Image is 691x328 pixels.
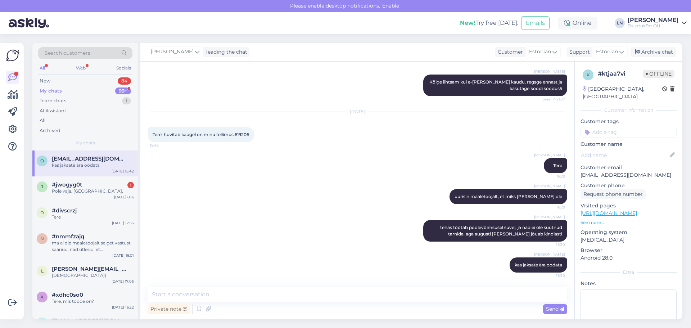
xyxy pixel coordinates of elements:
div: Tere [52,214,134,220]
span: 15:42 [150,143,177,148]
p: Android 28.0 [581,254,677,262]
span: d [40,210,44,215]
div: 99+ [115,87,131,95]
span: [PERSON_NAME] [534,69,565,74]
div: Extra [581,269,677,275]
span: j [41,184,43,189]
div: Archived [40,127,60,134]
span: #xdhc0so0 [52,292,83,298]
span: lana.n.lana@gmail.com [52,266,127,272]
p: Browser [581,247,677,254]
span: [PERSON_NAME] [151,48,194,56]
div: [DATE] [148,108,567,115]
div: [DATE] 8:16 [114,194,134,200]
img: Askly Logo [6,49,19,62]
div: 84 [118,77,131,85]
div: Support [566,48,590,56]
span: My chats [76,140,95,146]
div: Private note [148,304,190,314]
p: See more ... [581,219,677,226]
span: [PERSON_NAME] [534,152,565,158]
input: Add a tag [581,127,677,138]
span: x [41,294,44,300]
span: 16:29 [538,174,565,179]
p: [MEDICAL_DATA] [581,236,677,244]
p: Notes [581,280,677,287]
span: #jwogyg0t [52,181,82,188]
button: Emails [521,16,550,30]
div: Archive chat [631,47,676,57]
div: Socials [115,63,132,73]
span: Kõige lihtsam kui e-[PERSON_NAME] kaudu, regsge ennast ja kasutage koodi soodus5 [429,79,563,91]
div: Try free [DATE]: [460,19,518,27]
span: uurisin maaletoojalt, et miks [PERSON_NAME] ole [455,194,562,199]
div: Team chats [40,97,66,104]
a: [PERSON_NAME]SisustusEst OÜ [628,17,687,29]
div: [DATE] 17:05 [112,279,134,284]
div: Tere, mis toode on? [52,298,134,305]
span: Send [546,306,564,312]
div: # ktjaa7vi [598,69,643,78]
span: 16:30 [538,242,565,247]
div: Pole vaja. [GEOGRAPHIC_DATA]. [52,188,134,194]
span: #nmmfzajq [52,233,84,240]
p: Customer name [581,140,677,148]
div: 1 [127,182,134,188]
div: [PERSON_NAME] [628,17,679,23]
div: [DEMOGRAPHIC_DATA]) [52,272,134,279]
span: Search customers [45,49,90,57]
div: My chats [40,87,62,95]
div: [DATE] 16:01 [112,253,134,258]
p: [EMAIL_ADDRESS][DOMAIN_NAME] [581,171,677,179]
span: l [41,268,44,274]
span: k [587,72,590,77]
div: 1 [122,97,131,104]
span: Estonian [596,48,618,56]
span: kas jaksate ära oodata [515,262,562,268]
div: [DATE] 16:22 [112,305,134,310]
div: Online [558,17,597,30]
span: oldekas@mail.ee [52,156,127,162]
b: New! [460,19,475,26]
div: All [40,117,46,124]
span: Offline [643,70,674,78]
span: [PERSON_NAME] [534,214,565,220]
span: #divscrzj [52,207,77,214]
div: Customer [495,48,523,56]
p: Visited pages [581,202,677,210]
div: leading the chat [203,48,247,56]
p: Customer email [581,164,677,171]
span: Estonian [529,48,551,56]
p: Customer phone [581,182,677,189]
div: Request phone number [581,189,646,199]
span: [PERSON_NAME] [534,183,565,189]
div: Customer information [581,107,677,113]
div: AI Assistant [40,107,66,114]
p: Customer tags [581,118,677,125]
input: Add name [581,151,668,159]
span: 16:30 [538,273,565,278]
div: LN [615,18,625,28]
div: All [38,63,46,73]
span: Tere [553,163,562,168]
span: [PERSON_NAME] [534,252,565,257]
div: Web [74,63,87,73]
span: o [40,158,44,163]
div: SisustusEst OÜ [628,23,679,29]
span: tibrus83@gmail.com [52,318,127,324]
span: Enable [380,3,401,9]
div: kas jaksate ära oodata [52,162,134,169]
div: [GEOGRAPHIC_DATA], [GEOGRAPHIC_DATA] [583,85,662,100]
span: tehas töötab poolevõimsusel suvel, ja nad ei ole suutnud tarnida, aga augusti [PERSON_NAME] jõuab... [440,225,563,237]
a: [URL][DOMAIN_NAME] [581,210,637,216]
span: Tere, huvitab kaugel on minu tellimus 619206 [153,132,249,137]
p: Operating system [581,229,677,236]
div: [DATE] 15:42 [112,169,134,174]
div: ma ei ole maaletoojalt selget vastust saanud, nad ütlesid, et [PERSON_NAME] ei ole kindlasti aga ... [52,240,134,253]
span: n [40,236,44,241]
div: New [40,77,50,85]
div: [DATE] 12:55 [112,220,134,226]
span: 16:29 [538,205,565,210]
span: Seen ✓ 21:37 [538,96,565,102]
